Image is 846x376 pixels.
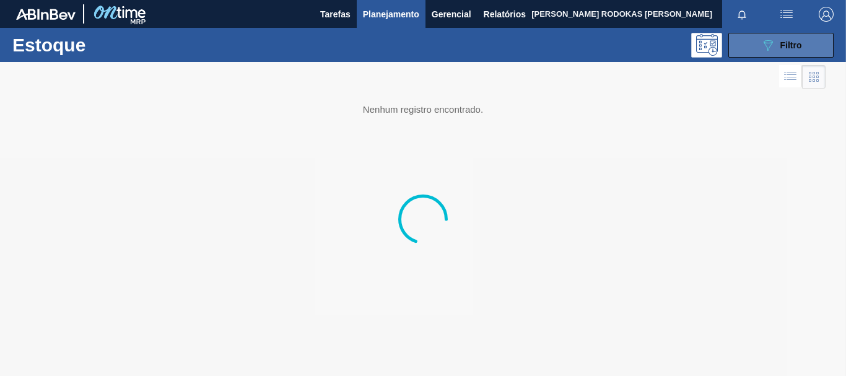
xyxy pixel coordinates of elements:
[722,6,762,23] button: Notificações
[728,33,834,58] button: Filtro
[12,38,186,52] h1: Estoque
[691,33,722,58] div: Pogramando: nenhum usuário selecionado
[320,7,351,22] span: Tarefas
[819,7,834,22] img: Logout
[780,40,802,50] span: Filtro
[484,7,526,22] span: Relatórios
[779,7,794,22] img: userActions
[16,9,76,20] img: TNhmsLtSVTkK8tSr43FrP2fwEKptu5GPRR3wAAAABJRU5ErkJggg==
[363,7,419,22] span: Planejamento
[432,7,471,22] span: Gerencial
